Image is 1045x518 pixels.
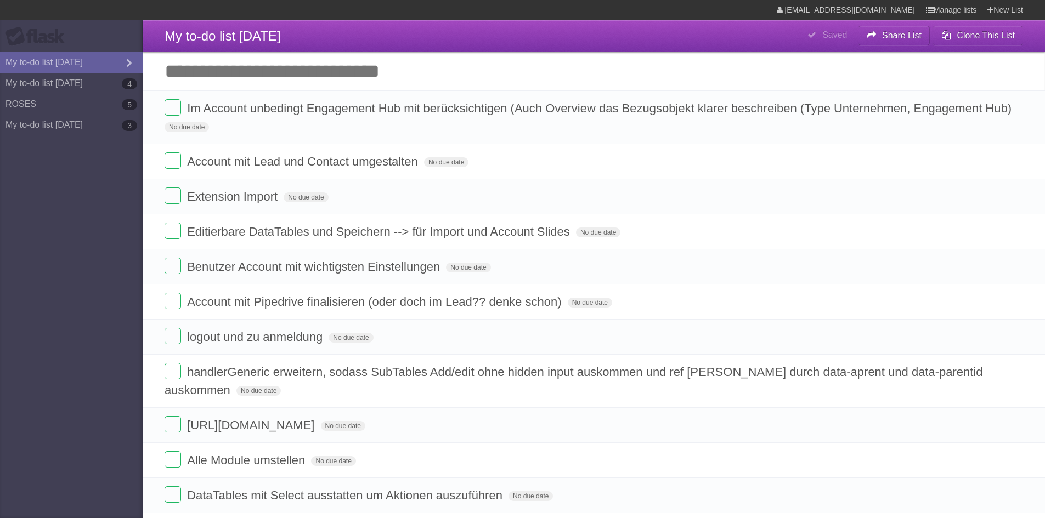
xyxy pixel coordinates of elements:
span: No due date [329,333,373,343]
label: Done [165,258,181,274]
span: No due date [165,122,209,132]
span: Im Account unbedingt Engagement Hub mit berücksichtigen (Auch Overview das Bezugsobjekt klarer be... [187,101,1014,115]
b: 3 [122,120,137,131]
label: Done [165,451,181,468]
label: Done [165,486,181,503]
b: 5 [122,99,137,110]
span: [URL][DOMAIN_NAME] [187,418,317,432]
span: No due date [284,192,328,202]
span: No due date [321,421,365,431]
label: Done [165,187,181,204]
label: Done [165,416,181,432]
span: No due date [568,298,612,308]
span: Account mit Pipedrive finalisieren (oder doch im Lead?? denke schon) [187,295,564,309]
label: Done [165,152,181,169]
span: Benutzer Account mit wichtigsten Einstellungen [187,260,443,274]
label: Done [165,293,181,309]
span: My to-do list [DATE] [165,29,281,43]
label: Done [165,223,181,239]
b: Saved [822,30,847,39]
label: Done [165,99,181,116]
span: Editierbare DataTables und Speichern --> für Import und Account Slides [187,225,573,238]
button: Clone This List [933,26,1023,45]
b: 4 [122,78,137,89]
span: No due date [576,227,620,237]
label: Done [165,363,181,379]
span: No due date [424,157,468,167]
div: Flask [5,27,71,47]
span: No due date [236,386,281,396]
span: handlerGeneric erweitern, sodass SubTables Add/edit ohne hidden input auskommen und ref [PERSON_N... [165,365,983,397]
span: DataTables mit Select ausstatten um Aktionen auszuführen [187,488,505,502]
b: Share List [882,31,922,40]
span: Account mit Lead und Contact umgestalten [187,155,421,168]
span: No due date [509,491,553,501]
button: Share List [858,26,930,45]
span: No due date [311,456,355,466]
span: logout und zu anmeldung [187,330,325,344]
span: Extension Import [187,190,280,203]
label: Done [165,328,181,344]
span: No due date [446,263,490,272]
b: Clone This List [957,31,1015,40]
span: Alle Module umstellen [187,453,308,467]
